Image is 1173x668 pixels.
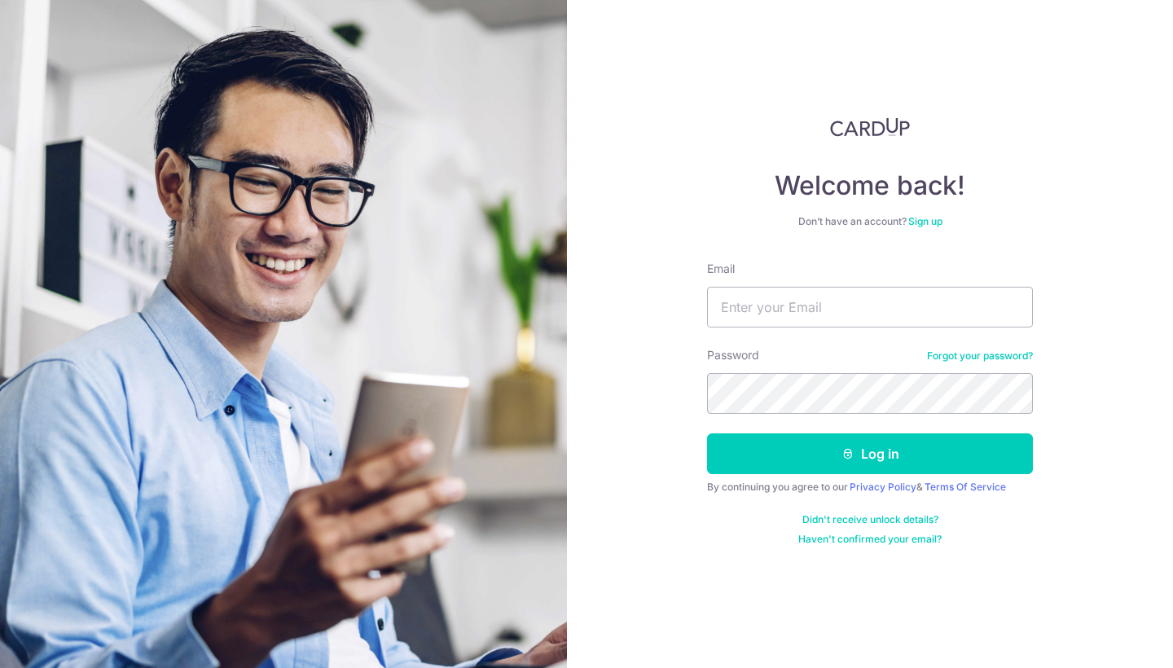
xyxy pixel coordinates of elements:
[707,169,1033,202] h4: Welcome back!
[925,481,1006,493] a: Terms Of Service
[707,261,735,277] label: Email
[707,215,1033,228] div: Don’t have an account?
[830,117,910,137] img: CardUp Logo
[707,347,759,363] label: Password
[802,513,938,526] a: Didn't receive unlock details?
[927,349,1033,363] a: Forgot your password?
[707,433,1033,474] button: Log in
[707,481,1033,494] div: By continuing you agree to our &
[850,481,916,493] a: Privacy Policy
[908,215,942,227] a: Sign up
[707,287,1033,327] input: Enter your Email
[798,533,942,546] a: Haven't confirmed your email?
